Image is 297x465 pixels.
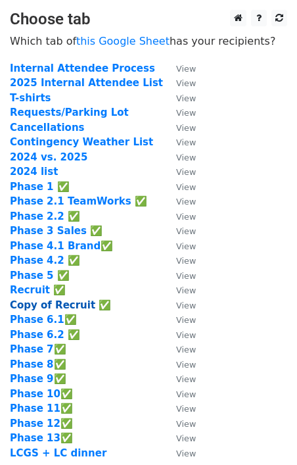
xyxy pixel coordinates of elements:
small: View [176,167,196,177]
a: Requests/Parking Lot [10,107,129,118]
a: View [163,225,196,237]
a: Phase 5 ✅ [10,270,70,281]
iframe: Chat Widget [231,402,297,465]
a: this Google Sheet [76,35,170,47]
a: Copy of Recruit ✅ [10,299,111,311]
a: Phase 11✅ [10,403,73,414]
small: View [176,449,196,458]
a: View [163,447,196,459]
a: 2024 list [10,166,58,178]
strong: Phase 6.2 ✅ [10,329,80,341]
small: View [176,153,196,162]
small: View [176,78,196,88]
h3: Choose tab [10,10,287,29]
a: Phase 4.2 ✅ [10,255,80,266]
small: View [176,93,196,103]
a: View [163,284,196,296]
small: View [176,345,196,355]
strong: Recruit ✅ [10,284,66,296]
a: View [163,195,196,207]
a: View [163,62,196,74]
small: View [176,419,196,429]
a: Phase 8✅ [10,358,66,370]
small: View [176,182,196,192]
strong: Contingency Weather List [10,136,153,148]
small: View [176,404,196,414]
small: View [176,123,196,133]
small: View [176,197,196,207]
a: Phase 3 Sales ✅ [10,225,103,237]
a: View [163,329,196,341]
a: View [163,358,196,370]
small: View [176,64,196,74]
a: View [163,151,196,163]
a: View [163,166,196,178]
a: Phase 2.1 TeamWorks ✅ [10,195,147,207]
a: View [163,181,196,193]
a: View [163,210,196,222]
a: View [163,299,196,311]
small: View [176,226,196,236]
a: Phase 12✅ [10,418,73,429]
small: View [176,212,196,222]
a: View [163,77,196,89]
small: View [176,374,196,384]
small: View [176,137,196,147]
small: View [176,271,196,281]
a: Internal Attendee Process [10,62,155,74]
small: View [176,315,196,325]
a: T-shirts [10,92,51,104]
a: Phase 2.2 ✅ [10,210,80,222]
a: LCGS + LC dinner [10,447,106,459]
a: Phase 7✅ [10,343,66,355]
p: Which tab of has your recipients? [10,34,287,48]
a: Phase 10✅ [10,388,73,400]
a: View [163,314,196,326]
a: View [163,343,196,355]
a: View [163,270,196,281]
a: View [163,388,196,400]
a: Phase 1 ✅ [10,181,70,193]
a: View [163,92,196,104]
a: View [163,136,196,148]
a: 2024 vs. 2025 [10,151,87,163]
a: View [163,403,196,414]
a: View [163,122,196,134]
small: View [176,433,196,443]
a: 2025 Internal Attendee List [10,77,163,89]
a: View [163,432,196,444]
a: Phase 6.1✅ [10,314,77,326]
small: View [176,108,196,118]
a: View [163,418,196,429]
a: Phase 4.1 Brand✅ [10,240,113,252]
small: View [176,285,196,295]
a: Phase 9✅ [10,373,66,385]
a: Cancellations [10,122,85,134]
small: View [176,256,196,266]
small: View [176,360,196,370]
a: View [163,107,196,118]
a: Phase 13✅ [10,432,73,444]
